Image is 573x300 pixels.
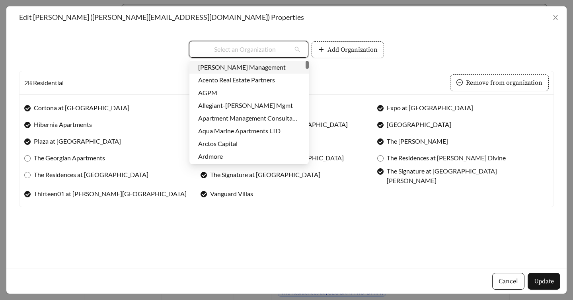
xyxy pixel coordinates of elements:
button: Cancel [492,273,524,290]
div: Ardmore [198,152,300,161]
div: Acento Real Estate Partners [198,76,300,84]
span: [GEOGRAPHIC_DATA] [384,120,454,129]
span: plus [318,46,324,54]
div: AGPM [189,86,309,99]
span: The [PERSON_NAME] [384,136,451,146]
a: 2B Residential [24,79,64,86]
div: Arctos Capital [189,137,309,150]
div: [PERSON_NAME] Management [198,63,300,72]
div: Allegiant-Carter Mgmt [189,99,309,112]
button: plusAdd Organization [312,41,384,58]
div: Aqua Marine Apartments LTD [189,125,309,137]
div: Apartment Management Consultants [198,114,300,123]
button: minus-circleRemove from organization [450,74,549,91]
span: Remove from organization [466,78,542,88]
div: A.C. Lewis Management [189,61,309,74]
span: The Residences at [PERSON_NAME] Divine [384,153,509,163]
span: minus-circle [456,79,463,87]
span: Hibernia Apartments [31,120,95,129]
div: Apartment Management Consultants [189,112,309,125]
span: The Residences at [GEOGRAPHIC_DATA] [31,170,152,179]
span: The Signature at [GEOGRAPHIC_DATA] [207,170,324,179]
div: Allegiant-[PERSON_NAME] Mgmt [198,101,300,110]
span: Update [534,277,554,286]
button: Update [528,273,560,290]
span: Expo at [GEOGRAPHIC_DATA] [384,103,476,113]
div: Edit [PERSON_NAME] ([PERSON_NAME][EMAIL_ADDRESS][DOMAIN_NAME]) Properties [19,13,554,21]
div: Aqua Marine Apartments LTD [198,127,300,135]
div: Arctos Capital [198,139,300,148]
div: Acento Real Estate Partners [189,74,309,86]
span: The Georgian Apartments [31,153,108,163]
div: AGPM [198,88,300,97]
span: Thirteen01 at [PERSON_NAME][GEOGRAPHIC_DATA] [31,189,190,199]
span: Vanguard Villas [207,189,256,199]
div: Ardmore [189,150,309,163]
span: Add Organization [327,45,378,55]
span: Cancel [499,277,518,286]
span: The Signature at [GEOGRAPHIC_DATA][PERSON_NAME] [384,166,549,185]
button: Close [544,6,567,29]
span: Plaza at [GEOGRAPHIC_DATA] [31,136,124,146]
span: close [552,14,559,21]
span: Cortona at [GEOGRAPHIC_DATA] [31,103,133,113]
